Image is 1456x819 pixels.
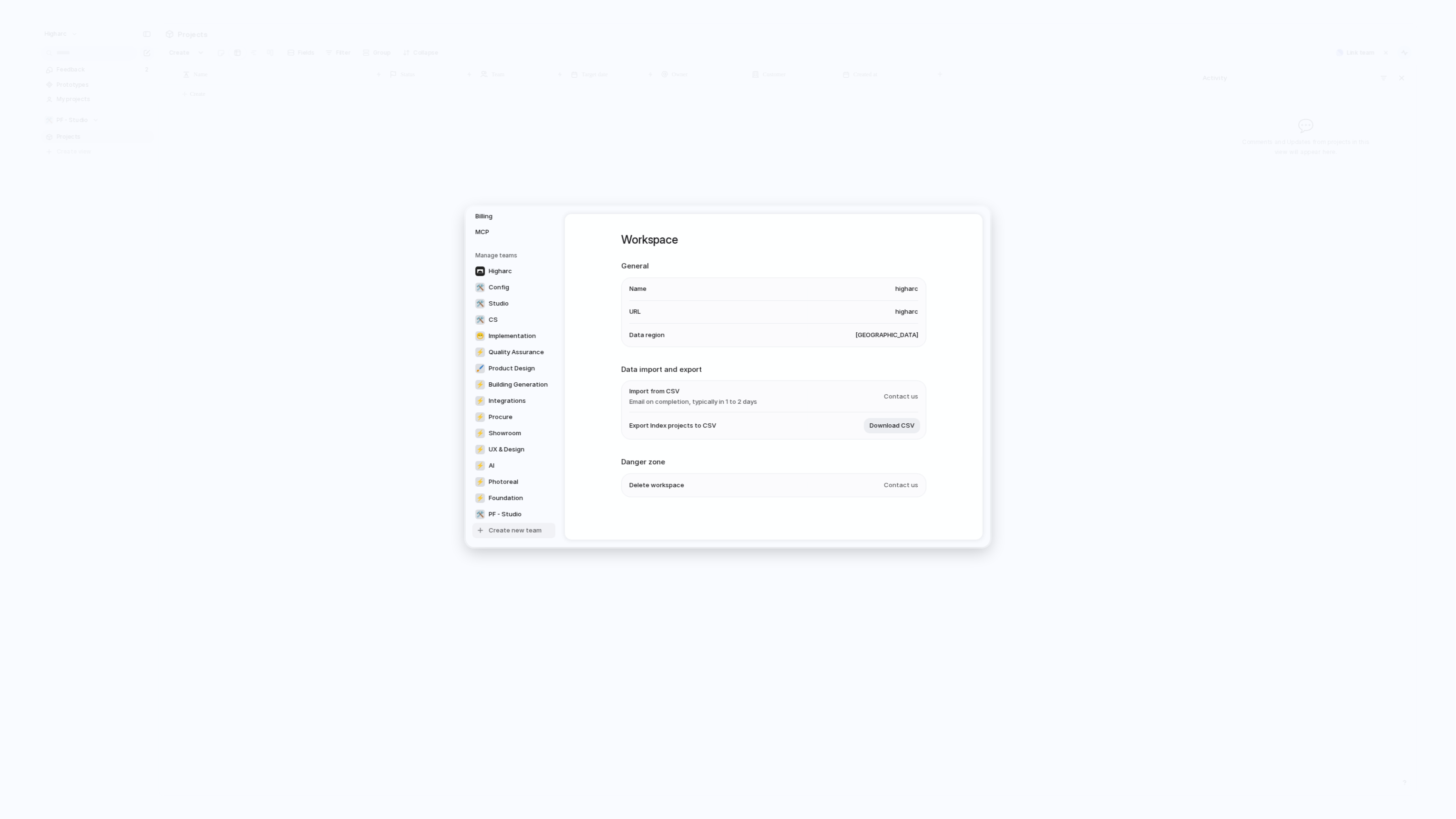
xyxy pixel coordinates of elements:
[489,364,535,373] span: Product Design
[855,330,918,340] span: [GEOGRAPHIC_DATA]
[629,421,716,430] span: Export Index projects to CSV
[475,428,485,438] div: ⚡
[475,347,485,357] div: ⚡
[475,444,485,454] div: ⚡
[472,263,555,278] a: Higharc
[475,298,485,308] div: 🛠️
[472,393,555,408] a: ⚡Integrations
[884,481,918,490] span: Contact us
[489,380,548,389] span: Building Generation
[475,477,485,486] div: ⚡
[472,328,555,343] a: 😁Implementation
[472,312,555,327] a: 🛠️CS
[489,266,512,276] span: Higharc
[621,231,926,248] h1: Workspace
[864,418,920,433] button: Download CSV
[472,458,555,473] a: ⚡AI
[475,509,485,519] div: 🛠️
[489,493,523,503] span: Foundation
[472,474,555,489] a: ⚡Photoreal
[472,193,555,208] a: Integrations
[629,397,757,406] span: Email on completion, typically in 1 to 2 days
[475,363,485,373] div: 🖌
[629,387,757,396] span: Import from CSV
[489,526,542,535] span: Create new team
[472,522,555,538] a: Create new team
[475,211,536,221] span: Billing
[472,490,555,505] a: ⚡Foundation
[489,461,494,471] span: AI
[475,461,485,470] div: ⚡
[629,481,684,490] span: Delete workspace
[472,360,555,376] a: 🖌Product Design
[472,296,555,311] a: 🛠️Studio
[884,392,918,401] span: Contact us
[489,477,518,487] span: Photoreal
[489,283,509,292] span: Config
[475,331,485,340] div: 😁
[475,493,485,502] div: ⚡
[629,307,641,317] span: URL
[489,429,521,438] span: Showroom
[489,315,498,325] span: CS
[621,261,926,272] h2: General
[472,279,555,295] a: 🛠️Config
[475,379,485,389] div: ⚡
[475,282,485,292] div: 🛠️
[472,344,555,359] a: ⚡Quality Assurance
[489,396,526,406] span: Integrations
[489,299,509,308] span: Studio
[489,331,536,341] span: Implementation
[475,396,485,405] div: ⚡
[621,457,926,468] h2: Danger zone
[472,225,555,240] a: MCP
[472,208,555,224] a: Billing
[895,284,918,294] span: higharc
[475,227,536,237] span: MCP
[489,412,513,422] span: Procure
[475,251,555,259] h5: Manage teams
[489,348,544,357] span: Quality Assurance
[870,421,914,430] span: Download CSV
[489,445,524,454] span: UX & Design
[629,284,646,294] span: Name
[472,409,555,424] a: ⚡Procure
[629,330,665,340] span: Data region
[472,506,555,522] a: 🛠️PF - Studio
[472,425,555,440] a: ⚡Showroom
[472,441,555,457] a: ⚡UX & Design
[489,510,522,519] span: PF - Studio
[895,307,918,317] span: higharc
[475,315,485,324] div: 🛠️
[621,364,926,375] h2: Data import and export
[475,412,485,421] div: ⚡
[472,377,555,392] a: ⚡Building Generation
